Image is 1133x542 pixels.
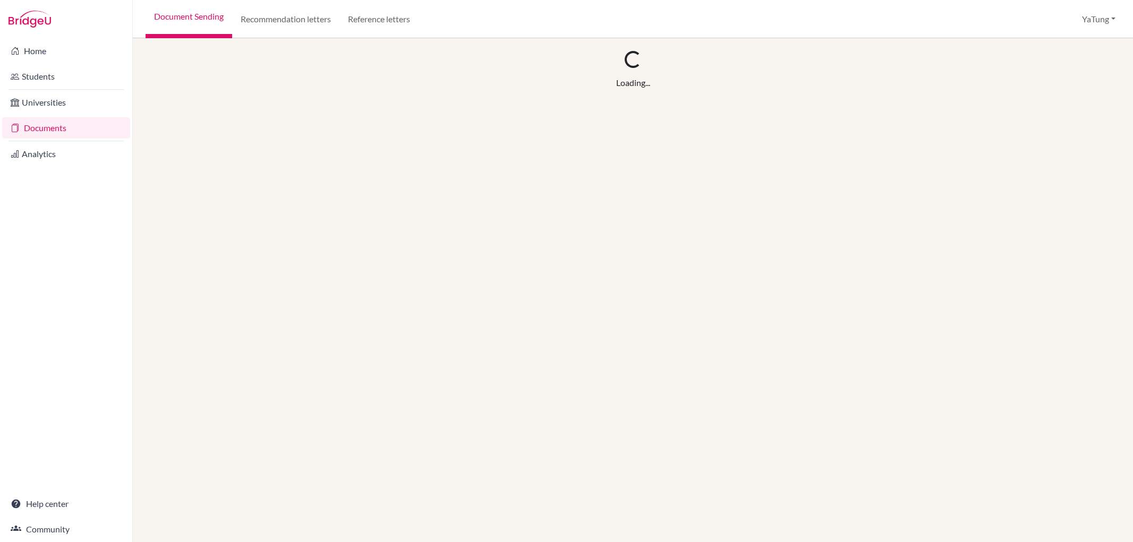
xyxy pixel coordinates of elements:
a: Documents [2,117,130,139]
a: Home [2,40,130,62]
button: YaTung [1077,9,1120,29]
a: Analytics [2,143,130,165]
a: Universities [2,92,130,113]
a: Help center [2,493,130,514]
a: Community [2,519,130,540]
div: Loading... [616,76,650,89]
img: Bridge-U [8,11,51,28]
a: Students [2,66,130,87]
